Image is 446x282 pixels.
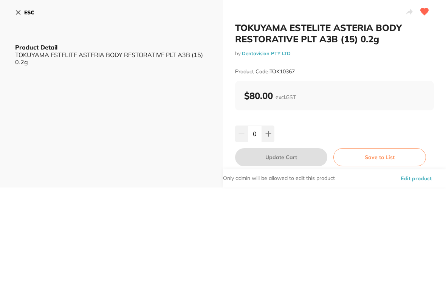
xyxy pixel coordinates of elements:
[235,148,327,166] button: Update Cart
[15,51,208,65] div: TOKUYAMA ESTELITE ASTERIA BODY RESTORATIVE PLT A3B (15) 0.2g
[276,94,296,101] span: excl. GST
[235,68,295,75] small: Product Code: TOK10367
[235,22,434,45] h2: TOKUYAMA ESTELITE ASTERIA BODY RESTORATIVE PLT A3B (15) 0.2g
[244,90,296,101] b: $80.00
[242,50,291,56] a: Dentavision PTY LTD
[15,6,34,19] button: ESC
[398,169,434,187] button: Edit product
[333,148,426,166] button: Save to List
[15,43,57,51] b: Product Detail
[235,51,434,56] small: by
[223,175,335,182] p: Only admin will be allowed to edit this product
[24,9,34,16] b: ESC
